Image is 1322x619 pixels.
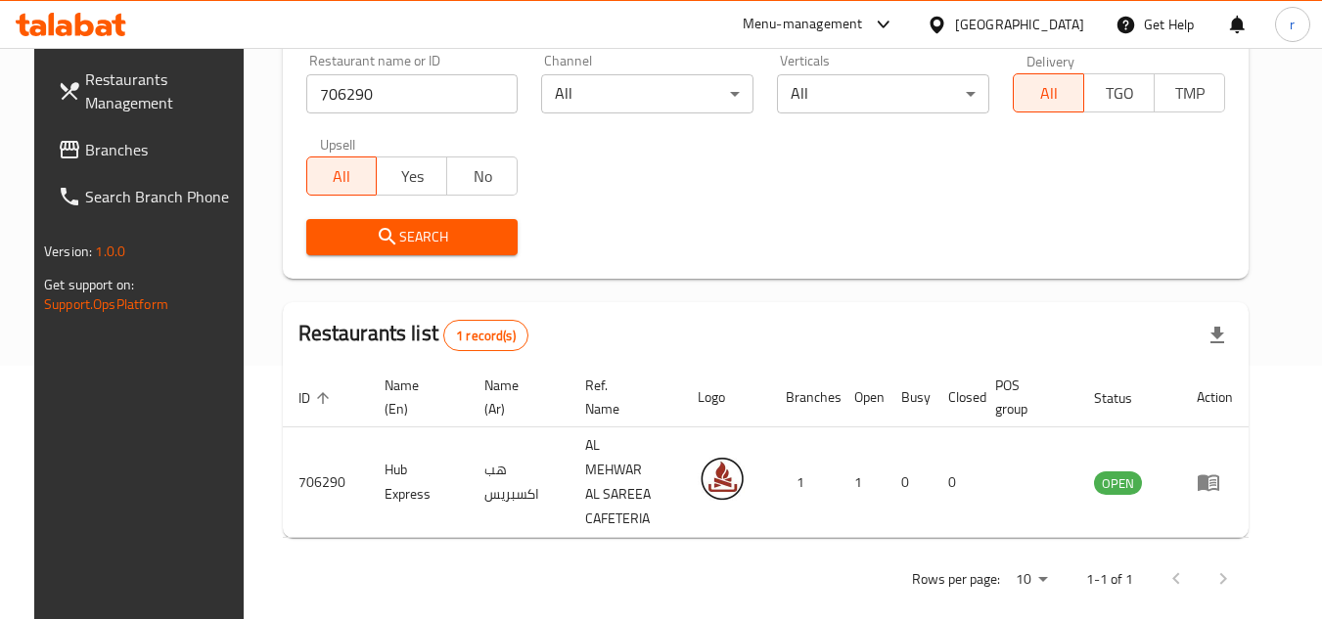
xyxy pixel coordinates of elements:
a: Search Branch Phone [42,173,255,220]
div: All [777,74,989,113]
a: Restaurants Management [42,56,255,126]
th: Action [1181,368,1249,427]
button: No [446,156,518,196]
span: Search [322,225,503,249]
th: Open [839,368,886,427]
p: Rows per page: [912,567,1000,592]
div: OPEN [1094,471,1142,495]
th: Branches [770,368,839,427]
span: All [1022,79,1076,108]
th: Logo [682,368,770,427]
button: TGO [1083,73,1155,112]
span: All [315,162,370,191]
span: TMP [1162,79,1217,108]
img: Hub Express [698,454,747,503]
button: Yes [376,156,447,196]
label: Upsell [320,137,356,151]
span: 1 record(s) [444,327,527,345]
td: 706290 [283,427,369,538]
span: TGO [1092,79,1147,108]
div: [GEOGRAPHIC_DATA] [955,14,1084,35]
span: Name (En) [385,374,446,420]
span: Restaurants Management [85,67,240,114]
div: Menu-management [743,13,863,36]
span: No [455,162,510,191]
span: ID [298,386,336,410]
span: 1.0.0 [95,239,125,264]
td: 1 [770,427,839,538]
td: 0 [933,427,980,538]
button: TMP [1154,73,1225,112]
a: Branches [42,126,255,173]
div: Total records count [443,320,528,351]
table: enhanced table [283,368,1249,538]
th: Closed [933,368,980,427]
td: AL MEHWAR AL SAREEA CAFETERIA [570,427,682,538]
div: Menu [1197,470,1233,494]
td: Hub Express [369,427,470,538]
span: POS group [995,374,1055,420]
span: Yes [385,162,439,191]
td: 1 [839,427,886,538]
h2: Restaurants list [298,319,528,351]
button: Search [306,219,519,255]
label: Delivery [1026,54,1075,67]
span: Branches [85,138,240,161]
button: All [1013,73,1084,112]
td: 0 [886,427,933,538]
span: Version: [44,239,92,264]
td: هب اكسبريس [469,427,570,538]
span: Name (Ar) [484,374,546,420]
span: OPEN [1094,472,1142,495]
th: Busy [886,368,933,427]
span: r [1290,14,1295,35]
div: All [541,74,753,113]
span: Get support on: [44,272,134,297]
span: Search Branch Phone [85,185,240,208]
button: All [306,156,378,196]
input: Search for restaurant name or ID.. [306,74,519,113]
div: Export file [1194,312,1241,359]
p: 1-1 of 1 [1086,567,1133,592]
div: Rows per page: [1008,565,1055,595]
span: Ref. Name [585,374,659,420]
span: Status [1094,386,1158,410]
a: Support.OpsPlatform [44,291,168,317]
